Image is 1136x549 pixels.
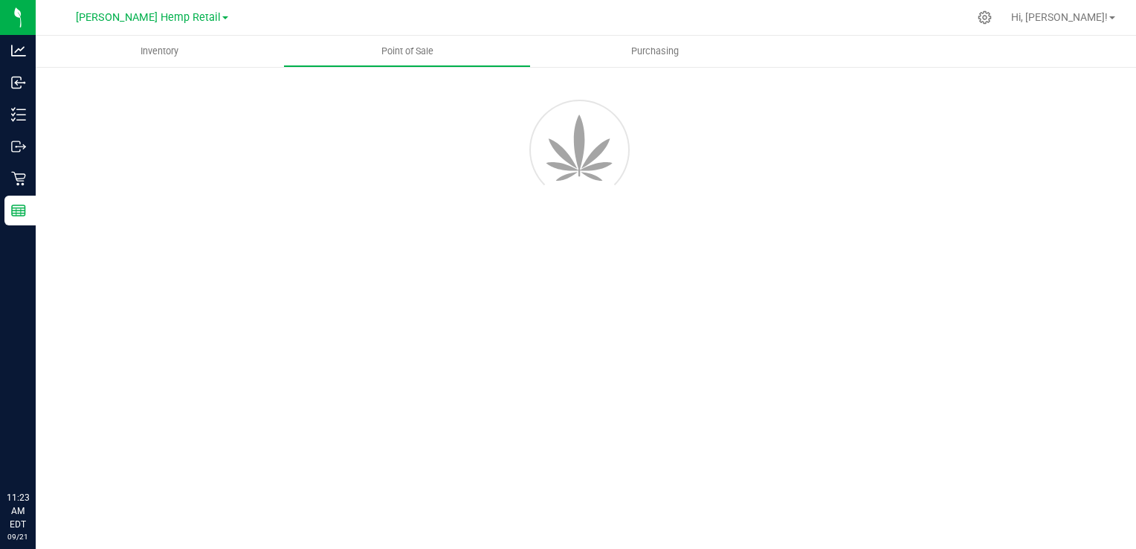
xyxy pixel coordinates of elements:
[531,36,778,67] a: Purchasing
[11,139,26,154] inline-svg: Outbound
[975,10,994,25] div: Manage settings
[361,45,454,58] span: Point of Sale
[11,171,26,186] inline-svg: Retail
[76,11,221,24] span: [PERSON_NAME] Hemp Retail
[283,36,531,67] a: Point of Sale
[36,36,283,67] a: Inventory
[7,491,29,531] p: 11:23 AM EDT
[11,203,26,218] inline-svg: Reports
[1011,11,1108,23] span: Hi, [PERSON_NAME]!
[11,107,26,122] inline-svg: Inventory
[120,45,199,58] span: Inventory
[7,531,29,542] p: 09/21
[11,75,26,90] inline-svg: Inbound
[611,45,699,58] span: Purchasing
[11,43,26,58] inline-svg: Analytics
